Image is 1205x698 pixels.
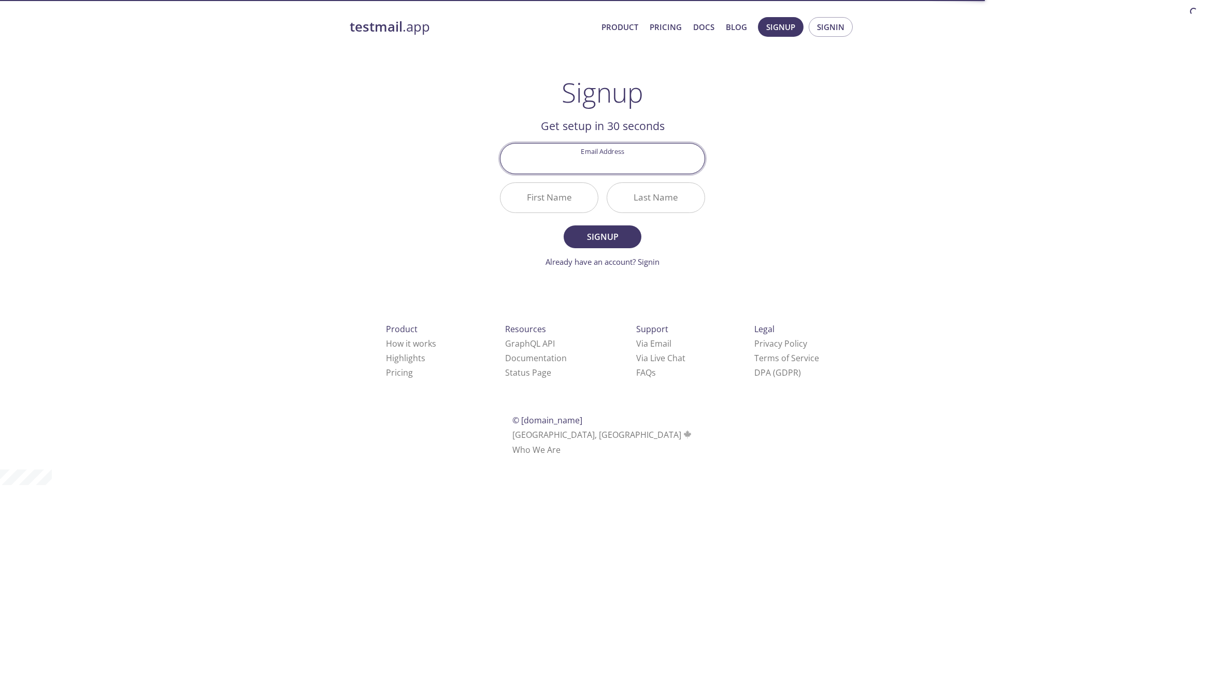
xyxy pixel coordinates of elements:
button: Signup [758,17,804,37]
a: Pricing [650,20,682,34]
a: Privacy Policy [754,338,807,349]
strong: testmail [350,18,403,36]
span: Signup [575,230,630,244]
span: [GEOGRAPHIC_DATA], [GEOGRAPHIC_DATA] [512,429,693,440]
a: Documentation [505,352,567,364]
a: Product [601,20,638,34]
span: © [DOMAIN_NAME] [512,415,582,426]
a: Via Live Chat [636,352,685,364]
a: Highlights [386,352,425,364]
a: Via Email [636,338,671,349]
a: Blog [726,20,747,34]
a: Status Page [505,367,551,378]
button: Signin [809,17,853,37]
a: DPA (GDPR) [754,367,801,378]
span: Resources [505,323,546,335]
span: Support [636,323,668,335]
a: Docs [693,20,714,34]
span: Product [386,323,418,335]
span: s [652,367,656,378]
button: Signup [564,225,641,248]
a: Pricing [386,367,413,378]
a: FAQ [636,367,656,378]
a: Who We Are [512,444,561,455]
a: Terms of Service [754,352,819,364]
a: How it works [386,338,436,349]
a: GraphQL API [505,338,555,349]
span: Signup [766,20,795,34]
h1: Signup [562,77,643,108]
span: Signin [817,20,844,34]
h2: Get setup in 30 seconds [500,117,705,135]
a: testmail.app [350,18,593,36]
span: Legal [754,323,774,335]
a: Already have an account? Signin [546,257,659,267]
